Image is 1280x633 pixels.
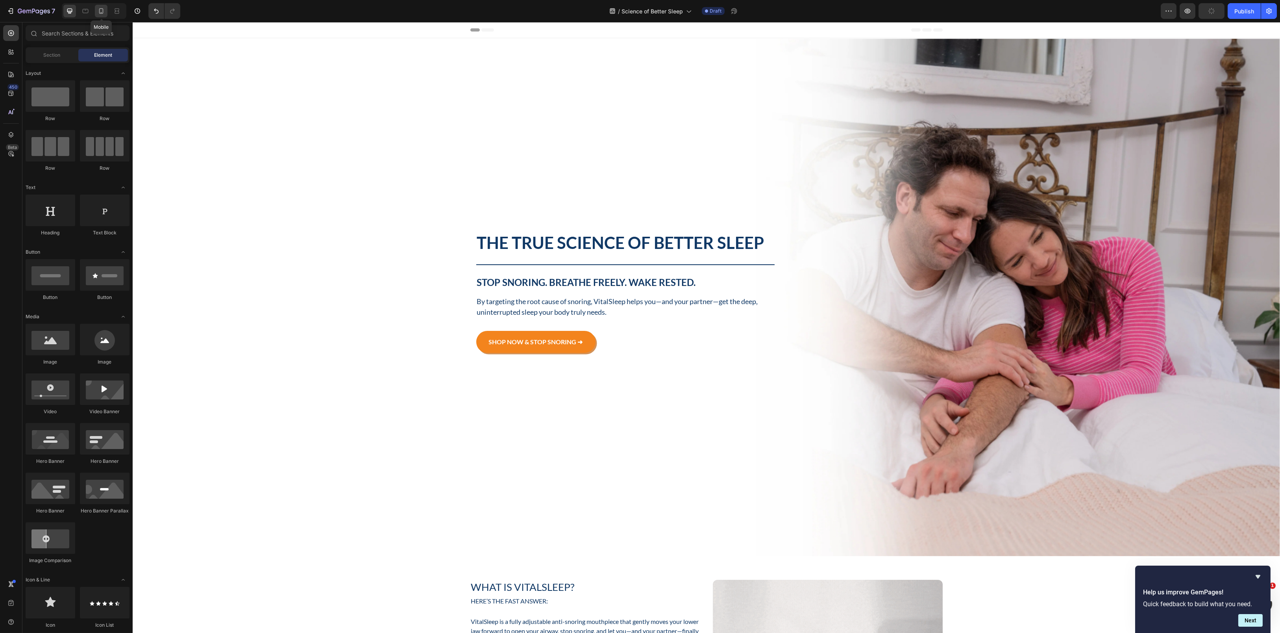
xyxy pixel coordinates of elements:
p: 7 [52,6,55,16]
span: Icon & Line [26,576,50,583]
p: VitalSleep is a fully adjustable anti-snoring mouthpiece that gently moves your lower jaw forward... [338,595,567,623]
div: Row [26,115,75,122]
div: Text Block [80,229,129,236]
input: Search Sections & Elements [26,25,129,41]
h2: Help us improve GemPages! [1143,588,1263,597]
div: Help us improve GemPages! [1143,572,1263,627]
div: Publish [1234,7,1254,15]
span: 1 [1269,583,1276,589]
span: Text [26,184,35,191]
p: Here’s the fast answer: [338,574,567,584]
div: Button [80,294,129,301]
div: Heading [26,229,75,236]
div: Hero Banner Parallax [80,507,129,514]
button: Publish [1228,3,1261,19]
span: Toggle open [117,181,129,194]
div: Row [80,115,129,122]
div: Row [26,165,75,172]
div: Icon List [80,622,129,629]
div: Image [80,358,129,366]
h2: Stop Snoring. Breathe Freely. Wake Rested. [344,254,642,267]
div: Hero Banner [80,458,129,465]
div: Undo/Redo [148,3,180,19]
span: Button [26,249,40,256]
button: Hide survey [1253,572,1263,581]
iframe: Design area [133,22,1280,633]
span: SHOP NOW & STOP SNORING ➜ [356,316,450,323]
div: Image Comparison [26,557,75,564]
div: Icon [26,622,75,629]
div: Image [26,358,75,366]
span: Section [44,52,61,59]
span: Science of Better Sleep [622,7,683,15]
div: Video [26,408,75,415]
div: Video Banner [80,408,129,415]
p: By targeting the root cause of snoring, VitalSleep helps you—and your partner—get the deep, unint... [344,274,642,295]
p: Quick feedback to build what you need. [1143,600,1263,608]
span: / [618,7,620,15]
span: Toggle open [117,67,129,80]
h2: What Is VitalSleep? [338,558,568,573]
div: Hero Banner [26,458,75,465]
button: 7 [3,3,59,19]
span: Toggle open [117,246,129,258]
a: SHOP NOW & STOP SNORING ➜ [344,309,463,330]
div: 450 [7,84,19,90]
span: Media [26,313,39,320]
h2: The True Science of Better Sleep [344,210,642,231]
span: Layout [26,70,41,77]
span: Draft [710,7,721,15]
div: Beta [6,144,19,150]
div: Row [80,165,129,172]
span: Element [94,52,112,59]
span: Toggle open [117,574,129,586]
button: Next question [1238,614,1263,627]
div: Button [26,294,75,301]
span: Toggle open [117,310,129,323]
div: Hero Banner [26,507,75,514]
